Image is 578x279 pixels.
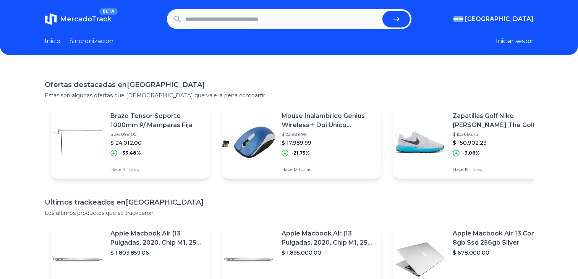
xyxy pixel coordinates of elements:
[463,150,480,156] p: -3,06%
[496,37,534,46] button: Iniciar sesion
[393,105,552,179] a: Featured imageZapatillas Golf Nike [PERSON_NAME] The Golfer Shop$ 155.666,75$ 150.902,23-3,06%Hac...
[110,131,204,137] p: $ 36.099,05
[453,139,546,147] p: $ 150.902,23
[282,139,375,147] p: $ 17.989,99
[51,115,104,169] img: Featured image
[393,115,447,169] img: Featured image
[465,15,534,24] span: [GEOGRAPHIC_DATA]
[45,79,534,90] h1: Ofertas destacadas en [GEOGRAPHIC_DATA]
[45,92,534,99] p: Estas son algunas ofertas que [DEMOGRAPHIC_DATA] que vale la pena compartir.
[282,131,375,137] p: $ 22.989,99
[110,139,204,147] p: $ 24.012,00
[453,15,534,24] button: [GEOGRAPHIC_DATA]
[60,15,112,23] span: MercadoTrack
[282,166,375,173] p: Hace 12 horas
[45,13,57,25] img: MercadoTrack
[453,249,546,256] p: $ 678.000,00
[453,131,546,137] p: $ 155.666,75
[222,115,275,169] img: Featured image
[70,37,113,46] a: Sincronizacion
[110,166,204,173] p: Hace 11 horas
[110,229,204,247] p: Apple Macbook Air (13 Pulgadas, 2020, Chip M1, 256 Gb De Ssd, 8 Gb De Ram) - Plata
[453,166,546,173] p: Hace 15 horas
[99,8,117,15] span: BETA
[453,16,463,22] img: Argentina
[453,229,546,247] p: Apple Macbook Air 13 Core I5 8gb Ssd 256gb Silver
[282,229,375,247] p: Apple Macbook Air (13 Pulgadas, 2020, Chip M1, 256 Gb De Ssd, 8 Gb De Ram) - Plata
[282,111,375,130] p: Mouse Inalambrico Genius Wireless + Dpi Unico [PERSON_NAME]
[51,105,210,179] a: Featured imageBrazo Tensor Soporte 1000mm P/ Mamparas Fija$ 36.099,05$ 24.012,00-33,48%Hace 11 horas
[291,150,310,156] p: -21,75%
[45,13,112,25] a: MercadoTrackBETA
[45,37,60,46] a: Inicio
[110,111,204,130] p: Brazo Tensor Soporte 1000mm P/ Mamparas Fija
[222,105,381,179] a: Featured imageMouse Inalambrico Genius Wireless + Dpi Unico [PERSON_NAME]$ 22.989,99$ 17.989,99-2...
[120,150,141,156] p: -33,48%
[110,249,204,256] p: $ 1.803.859,06
[453,111,546,130] p: Zapatillas Golf Nike [PERSON_NAME] The Golfer Shop
[45,209,534,217] p: Los ultimos productos que se trackearon.
[282,249,375,256] p: $ 1.895.000,00
[45,197,534,208] h1: Ultimos trackeados en [GEOGRAPHIC_DATA]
